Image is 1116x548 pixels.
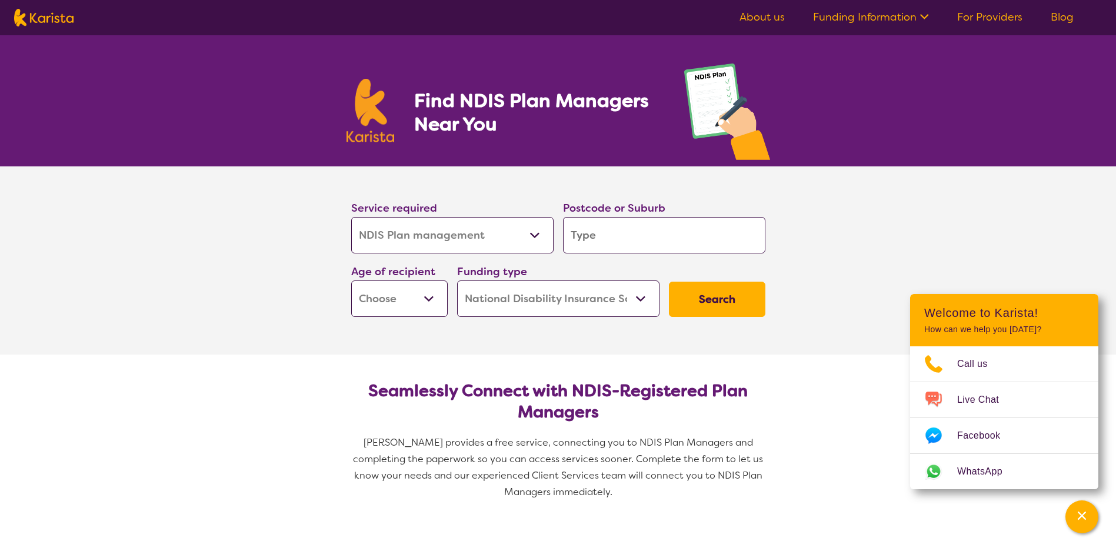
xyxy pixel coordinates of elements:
span: Call us [957,355,1002,373]
label: Postcode or Suburb [563,201,665,215]
h2: Welcome to Karista! [924,306,1084,320]
span: Live Chat [957,391,1013,409]
a: Blog [1051,10,1074,24]
ul: Choose channel [910,346,1098,489]
a: Funding Information [813,10,929,24]
button: Channel Menu [1065,500,1098,533]
span: WhatsApp [957,463,1017,480]
img: plan-management [684,64,770,166]
p: How can we help you [DATE]? [924,325,1084,335]
img: Karista logo [347,79,395,142]
span: Facebook [957,427,1014,445]
h2: Seamlessly Connect with NDIS-Registered Plan Managers [361,380,756,423]
input: Type [563,217,765,253]
a: Web link opens in a new tab. [910,454,1098,489]
label: Age of recipient [351,265,435,279]
img: Karista logo [14,9,74,26]
a: For Providers [957,10,1022,24]
a: About us [739,10,785,24]
h1: Find NDIS Plan Managers Near You [414,89,660,136]
button: Search [669,282,765,317]
label: Service required [351,201,437,215]
span: [PERSON_NAME] provides a free service, connecting you to NDIS Plan Managers and completing the pa... [353,436,765,498]
div: Channel Menu [910,294,1098,489]
label: Funding type [457,265,527,279]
